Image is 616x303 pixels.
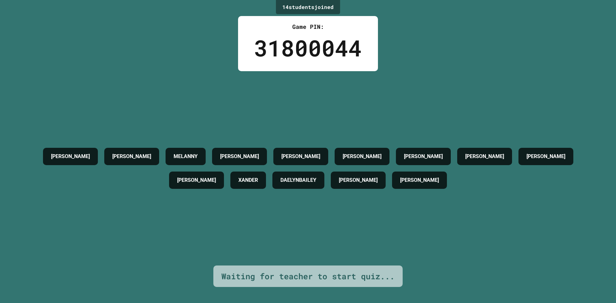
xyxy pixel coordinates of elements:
div: Game PIN: [254,22,362,31]
h4: DAELYNBAILEY [280,176,316,184]
h4: [PERSON_NAME] [404,153,443,160]
h4: [PERSON_NAME] [281,153,320,160]
h4: XANDER [238,176,258,184]
h4: [PERSON_NAME] [51,153,90,160]
h4: MELANNY [174,153,198,160]
h4: [PERSON_NAME] [343,153,381,160]
h4: [PERSON_NAME] [465,153,504,160]
h4: [PERSON_NAME] [339,176,378,184]
h4: [PERSON_NAME] [220,153,259,160]
h4: [PERSON_NAME] [526,153,565,160]
div: Waiting for teacher to start quiz... [221,270,395,282]
h4: [PERSON_NAME] [400,176,439,184]
h4: [PERSON_NAME] [112,153,151,160]
h4: [PERSON_NAME] [177,176,216,184]
div: 31800044 [254,31,362,65]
